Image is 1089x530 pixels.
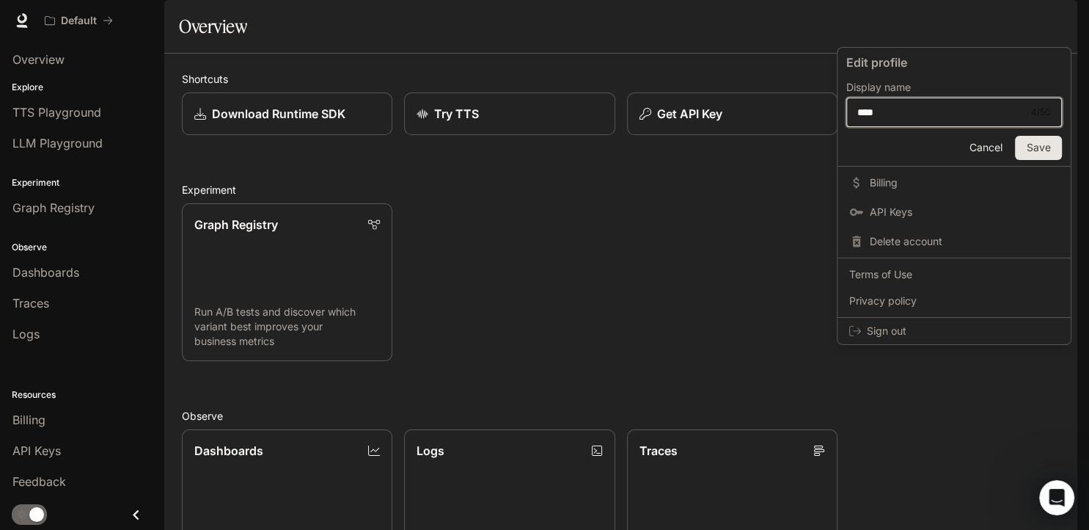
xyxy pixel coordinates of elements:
div: Delete account [840,228,1068,255]
button: Save [1015,136,1062,160]
a: Terms of Use [840,261,1068,288]
a: Privacy policy [840,288,1068,314]
span: API Keys [870,205,1059,219]
span: Billing [870,175,1059,190]
iframe: Intercom live chat [1039,480,1074,515]
div: 4 / 50 [1031,105,1051,120]
span: Sign out [867,324,1059,338]
div: Sign out [837,318,1071,344]
button: Cancel [962,136,1009,160]
a: API Keys [840,199,1068,225]
p: Display name [846,82,911,92]
span: Delete account [870,234,1059,249]
span: Terms of Use [849,267,1059,282]
a: Billing [840,170,1068,196]
span: Privacy policy [849,294,1059,308]
p: Edit profile [846,54,1062,71]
